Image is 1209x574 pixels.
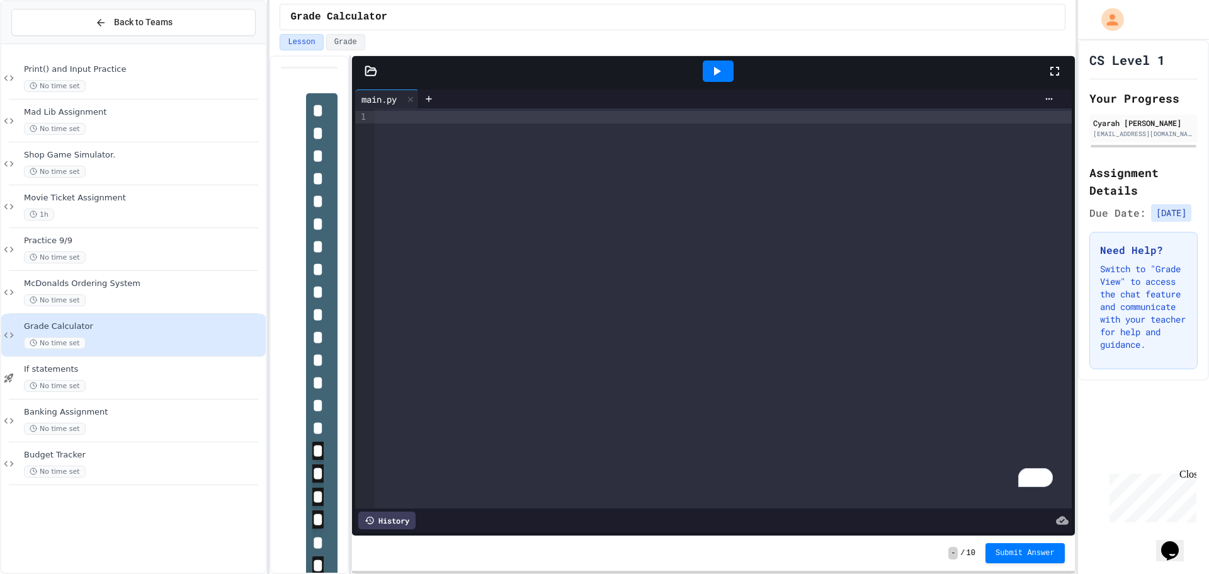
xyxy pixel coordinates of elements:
p: Switch to "Grade View" to access the chat feature and communicate with your teacher for help and ... [1100,263,1187,351]
span: [DATE] [1151,204,1191,222]
span: 1h [24,209,54,221]
iframe: chat widget [1104,469,1196,522]
span: Practice 9/9 [24,236,263,246]
span: No time set [24,423,86,435]
div: To enrich screen reader interactions, please activate Accessibility in Grammarly extension settings [375,108,1072,508]
span: Budget Tracker [24,450,263,461]
span: Back to Teams [114,16,173,29]
span: Submit Answer [996,548,1055,558]
span: No time set [24,251,86,263]
span: Grade Calculator [290,9,387,25]
span: No time set [24,166,86,178]
span: Banking Assignment [24,407,263,418]
h2: Your Progress [1089,89,1198,107]
button: Back to Teams [11,9,256,36]
span: No time set [24,294,86,306]
span: - [948,547,958,560]
span: Movie Ticket Assignment [24,193,263,204]
div: Cyarah [PERSON_NAME] [1093,117,1194,129]
span: Shop Game Simulator. [24,150,263,161]
h2: Assignment Details [1089,164,1198,199]
span: No time set [24,337,86,349]
div: My Account [1088,5,1127,34]
span: Due Date: [1089,205,1146,221]
button: Grade [326,34,365,50]
span: If statements [24,364,263,375]
span: No time set [24,466,86,478]
span: 10 [967,548,975,558]
div: [EMAIL_ADDRESS][DOMAIN_NAME] [1093,129,1194,139]
div: Chat with us now!Close [5,5,87,80]
div: History [358,512,416,529]
h1: CS Level 1 [1089,51,1165,69]
span: / [960,548,965,558]
h3: Need Help? [1100,243,1187,258]
span: No time set [24,123,86,135]
div: main.py [355,93,403,106]
div: 1 [355,111,368,123]
span: No time set [24,380,86,392]
button: Lesson [280,34,323,50]
button: Submit Answer [985,543,1065,563]
span: Grade Calculator [24,321,263,332]
span: No time set [24,80,86,92]
span: Mad Lib Assignment [24,107,263,118]
span: McDonalds Ordering System [24,278,263,289]
iframe: chat widget [1156,524,1196,561]
span: Print() and Input Practice [24,64,263,75]
div: main.py [355,89,419,108]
